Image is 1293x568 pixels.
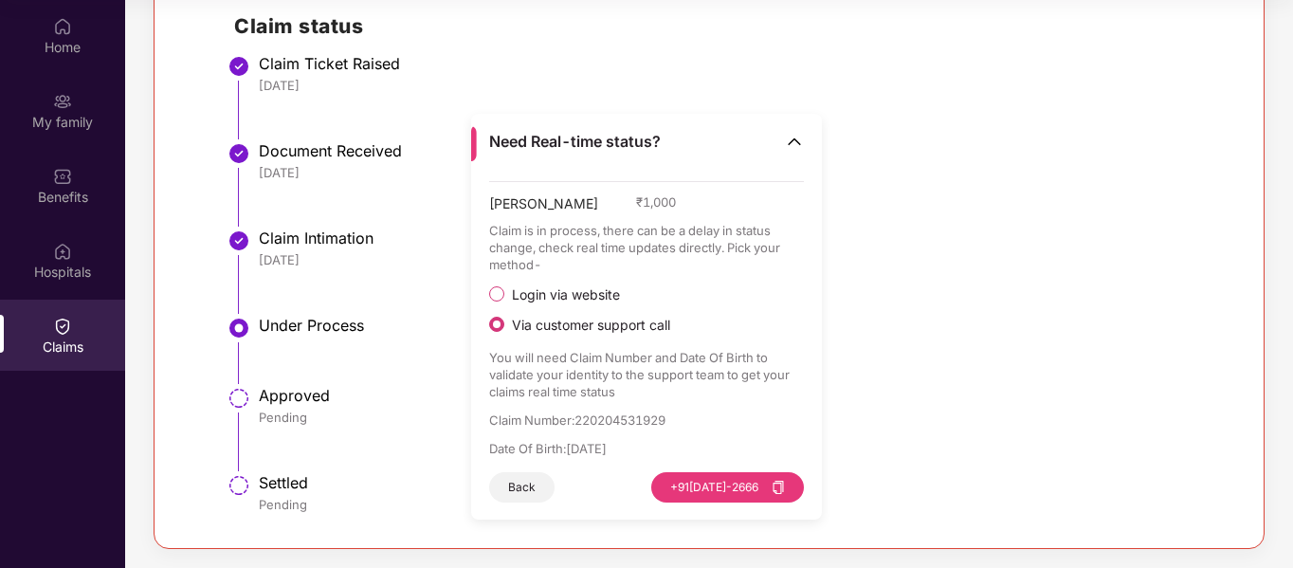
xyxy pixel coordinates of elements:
img: svg+xml;base64,PHN2ZyBpZD0iU3RlcC1QZW5kaW5nLTMyeDMyIiB4bWxucz0iaHR0cDovL3d3dy53My5vcmcvMjAwMC9zdm... [228,387,250,410]
span: [PERSON_NAME] [489,193,598,222]
div: [DATE] [259,251,1222,268]
span: copy [772,481,785,494]
img: svg+xml;base64,PHN2ZyBpZD0iU3RlcC1Eb25lLTMyeDMyIiB4bWxucz0iaHR0cDovL3d3dy53My5vcmcvMjAwMC9zdmciIH... [228,142,250,165]
div: Pending [259,409,1222,426]
p: Claim is in process, there can be a delay in status change, check real time updates directly. Pic... [489,222,805,273]
p: Date Of Birth : [DATE] [489,440,805,457]
img: svg+xml;base64,PHN2ZyBpZD0iU3RlcC1Eb25lLTMyeDMyIiB4bWxucz0iaHR0cDovL3d3dy53My5vcmcvMjAwMC9zdmciIH... [228,229,250,252]
p: Claim Number : 220204531929 [489,412,805,429]
img: svg+xml;base64,PHN2ZyBpZD0iSG9zcGl0YWxzIiB4bWxucz0iaHR0cDovL3d3dy53My5vcmcvMjAwMC9zdmciIHdpZHRoPS... [53,242,72,261]
p: You will need Claim Number and Date Of Birth to validate your identity to the support team to get... [489,349,805,400]
div: Document Received [259,141,1222,160]
img: svg+xml;base64,PHN2ZyBpZD0iU3RlcC1Eb25lLTMyeDMyIiB4bWxucz0iaHR0cDovL3d3dy53My5vcmcvMjAwMC9zdmciIH... [228,55,250,78]
img: svg+xml;base64,PHN2ZyBpZD0iQmVuZWZpdHMiIHhtbG5zPSJodHRwOi8vd3d3LnczLm9yZy8yMDAwL3N2ZyIgd2lkdGg9Ij... [53,167,72,186]
div: Claim Ticket Raised [259,54,1222,73]
span: Via customer support call [504,317,678,334]
div: Under Process [259,316,1222,335]
button: +91[DATE]-2666copy [651,472,804,503]
img: svg+xml;base64,PHN2ZyBpZD0iSG9tZSIgeG1sbnM9Imh0dHA6Ly93d3cudzMub3JnLzIwMDAvc3ZnIiB3aWR0aD0iMjAiIG... [53,17,72,36]
div: [DATE] [259,164,1222,181]
h2: Claim status [234,10,1222,42]
img: Toggle Icon [785,132,804,151]
span: ₹ 1,000 [636,193,676,211]
div: [DATE] [259,77,1222,94]
div: Approved [259,386,1222,405]
span: Login via website [504,286,628,303]
div: Claim Intimation [259,229,1222,247]
div: Settled [259,473,1222,492]
img: svg+xml;base64,PHN2ZyBpZD0iU3RlcC1BY3RpdmUtMzJ4MzIiIHhtbG5zPSJodHRwOi8vd3d3LnczLm9yZy8yMDAwL3N2Zy... [228,317,250,339]
span: Need Real-time status? [489,132,661,152]
button: Back [489,472,555,503]
img: svg+xml;base64,PHN2ZyBpZD0iU3RlcC1QZW5kaW5nLTMyeDMyIiB4bWxucz0iaHR0cDovL3d3dy53My5vcmcvMjAwMC9zdm... [228,474,250,497]
img: svg+xml;base64,PHN2ZyBpZD0iQ2xhaW0iIHhtbG5zPSJodHRwOi8vd3d3LnczLm9yZy8yMDAwL3N2ZyIgd2lkdGg9IjIwIi... [53,317,72,336]
img: svg+xml;base64,PHN2ZyB3aWR0aD0iMjAiIGhlaWdodD0iMjAiIHZpZXdCb3g9IjAgMCAyMCAyMCIgZmlsbD0ibm9uZSIgeG... [53,92,72,111]
div: Pending [259,496,1222,513]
